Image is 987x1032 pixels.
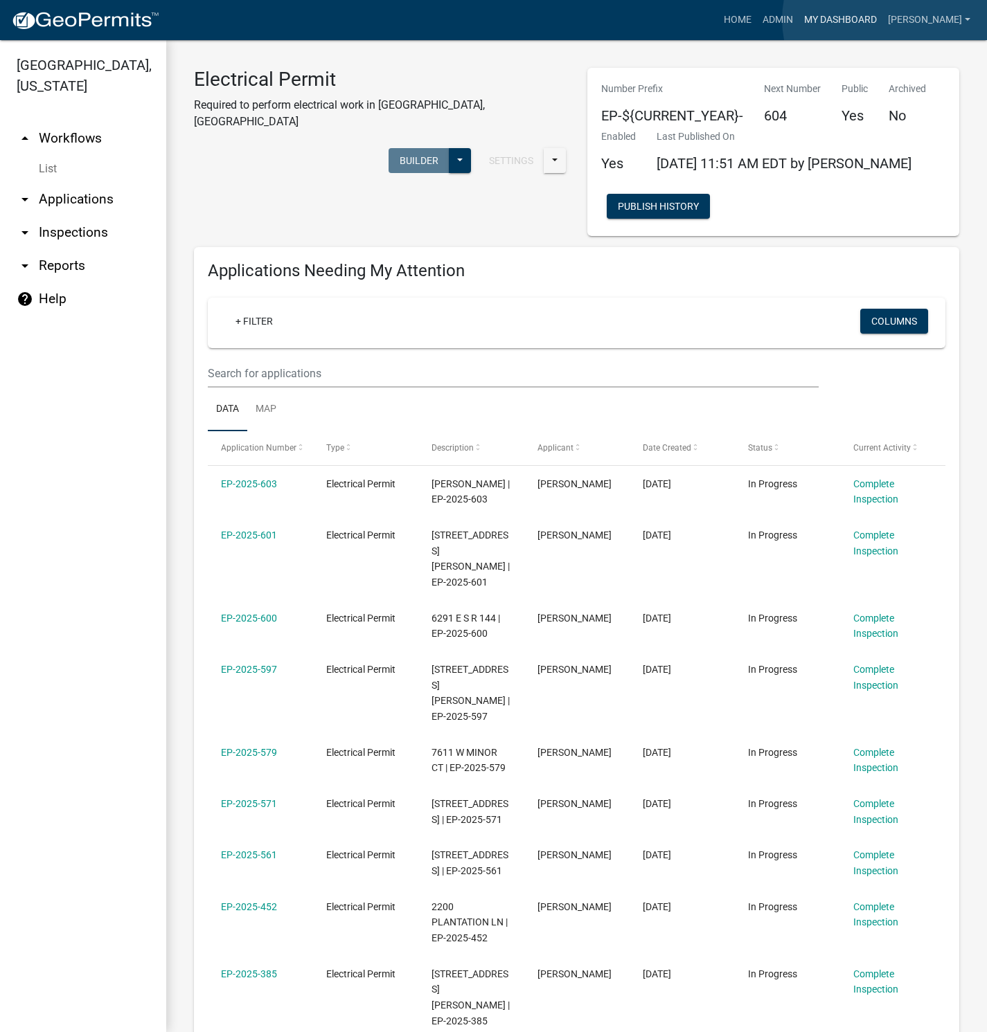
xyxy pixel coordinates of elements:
[799,7,882,33] a: My Dashboard
[853,613,898,640] a: Complete Inspection
[247,388,285,432] a: Map
[748,529,797,541] span: In Progress
[326,901,395,912] span: Electrical Permit
[221,613,277,624] a: EP-2025-600
[221,529,277,541] a: EP-2025-601
[853,443,911,453] span: Current Activity
[389,148,450,173] button: Builder
[537,478,612,489] span: William R. Reed
[643,798,671,809] span: 08/12/2025
[17,191,33,208] i: arrow_drop_down
[748,901,797,912] span: In Progress
[643,443,691,453] span: Date Created
[757,7,799,33] a: Admin
[326,747,395,758] span: Electrical Permit
[764,107,821,124] h5: 604
[643,747,671,758] span: 08/20/2025
[432,664,510,722] span: 2360 PUMPKINVINE HILL RD | EP-2025-597
[537,664,612,675] span: William Walls
[194,97,567,130] p: Required to perform electrical work in [GEOGRAPHIC_DATA], [GEOGRAPHIC_DATA]
[432,478,510,505] span: CRAMER RD | EP-2025-603
[607,194,710,219] button: Publish History
[748,443,772,453] span: Status
[537,443,573,453] span: Applicant
[17,130,33,147] i: arrow_drop_up
[432,968,510,1026] span: 4702 E WATSON RD | EP-2025-385
[478,148,544,173] button: Settings
[657,129,912,144] p: Last Published On
[326,613,395,624] span: Electrical Permit
[537,798,612,809] span: Tiffany Gonzalez
[326,968,395,979] span: Electrical Permit
[537,968,612,979] span: Tiffany Gonzalez
[643,849,671,860] span: 07/30/2025
[853,747,898,774] a: Complete Inspection
[718,7,757,33] a: Home
[643,478,671,489] span: 09/23/2025
[432,849,508,876] span: 6835 WAVERLY RD | EP-2025-561
[889,107,926,124] h5: No
[643,529,671,541] span: 09/16/2025
[840,431,945,464] datatable-header-cell: Current Activity
[432,901,508,944] span: 2200 PLANTATION LN | EP-2025-452
[748,747,797,758] span: In Progress
[643,968,671,979] span: 12/19/2024
[432,798,508,825] span: 8131 COTTONWOOD DR | EP-2025-571
[853,798,898,825] a: Complete Inspection
[748,664,797,675] span: In Progress
[537,529,612,541] span: Chris Allen
[194,68,567,91] h3: Electrical Permit
[853,478,898,505] a: Complete Inspection
[657,155,912,172] span: [DATE] 11:51 AM EDT by [PERSON_NAME]
[842,82,868,96] p: Public
[748,798,797,809] span: In Progress
[860,309,928,334] button: Columns
[748,849,797,860] span: In Progress
[208,431,313,464] datatable-header-cell: Application Number
[748,478,797,489] span: In Progress
[643,901,671,912] span: 04/09/2025
[221,901,277,912] a: EP-2025-452
[432,613,500,640] span: 6291 E S R 144 | EP-2025-600
[326,849,395,860] span: Electrical Permit
[221,443,296,453] span: Application Number
[326,529,395,541] span: Electrical Permit
[882,7,976,33] a: [PERSON_NAME]
[643,664,671,675] span: 09/15/2025
[537,849,612,860] span: Shawn White
[630,431,735,464] datatable-header-cell: Date Created
[601,155,636,172] h5: Yes
[208,359,819,388] input: Search for applications
[853,849,898,876] a: Complete Inspection
[842,107,868,124] h5: Yes
[221,968,277,979] a: EP-2025-385
[221,478,277,489] a: EP-2025-603
[313,431,418,464] datatable-header-cell: Type
[17,257,33,274] i: arrow_drop_down
[748,968,797,979] span: In Progress
[601,82,743,96] p: Number Prefix
[537,613,612,624] span: Joseph Rode
[643,613,671,624] span: 09/16/2025
[524,431,629,464] datatable-header-cell: Applicant
[537,747,612,758] span: Janette Bruner
[221,664,277,675] a: EP-2025-597
[735,431,840,464] datatable-header-cell: Status
[17,224,33,241] i: arrow_drop_down
[853,968,898,995] a: Complete Inspection
[221,747,277,758] a: EP-2025-579
[224,309,284,334] a: + Filter
[326,798,395,809] span: Electrical Permit
[326,478,395,489] span: Electrical Permit
[432,529,510,588] span: 3870 EGBERT RD | EP-2025-601
[17,291,33,307] i: help
[764,82,821,96] p: Next Number
[601,129,636,144] p: Enabled
[221,849,277,860] a: EP-2025-561
[418,431,524,464] datatable-header-cell: Description
[208,388,247,432] a: Data
[748,613,797,624] span: In Progress
[432,747,506,774] span: 7611 W MINOR CT | EP-2025-579
[607,202,710,213] wm-modal-confirm: Workflow Publish History
[221,798,277,809] a: EP-2025-571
